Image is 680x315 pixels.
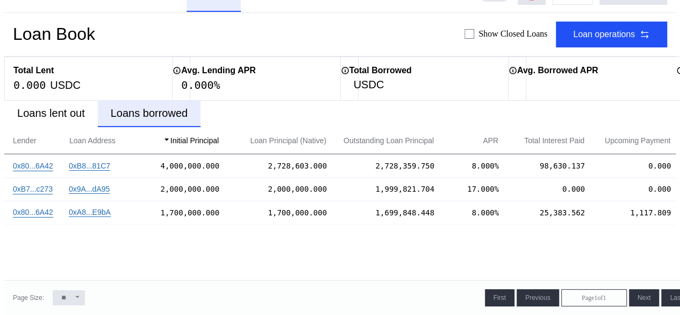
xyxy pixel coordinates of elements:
[478,29,547,39] label: Show Closed Loans
[375,185,434,193] div: 1,999,821.704
[13,135,37,146] span: Lender
[250,135,326,146] div: Loan Principal (Native)
[69,208,111,217] a: 0xA8...E9bA
[375,162,434,170] div: 2,728,359.750
[160,185,219,193] div: 2,000,000.000
[605,135,670,146] div: Upcoming Payment
[343,135,434,146] div: Outstanding Loan Principal
[582,294,606,302] span: Page 1 of 1
[160,208,219,217] div: 1,700,000.000
[524,135,584,146] div: Total Interest Paid
[13,66,54,75] h2: Total Lent
[13,79,46,92] div: 0.000
[349,66,412,75] h2: Total Borrowed
[268,185,327,193] div: 2,000,000.000
[517,289,559,306] button: Previous
[471,208,499,217] div: 8.000%
[467,185,499,193] div: 17.000%
[630,208,671,217] div: 1,117.809
[375,208,434,217] div: 1,699,848.448
[517,66,598,75] h2: Avg. Borrowed APR
[111,107,188,120] div: Loans borrowed
[268,208,327,217] div: 1,700,000.000
[573,30,635,39] div: Loan operations
[13,294,44,302] div: Page Size:
[540,208,585,217] div: 25,383.562
[648,185,671,193] div: 0.000
[69,185,110,194] a: 0x9A...dA95
[471,162,499,170] div: 8.000%
[638,294,651,302] span: Next
[629,289,660,306] button: Next
[525,294,550,302] span: Previous
[50,79,81,92] div: USDC
[181,66,255,75] h2: Avg. Lending APR
[562,185,585,193] div: 0.000
[13,23,95,46] div: Loan Book
[181,79,220,92] div: 0.000%
[69,135,116,146] div: Loan Address
[648,162,671,170] div: 0.000
[160,162,219,170] div: 4,000,000.000
[17,107,85,120] div: Loans lent out
[354,79,384,91] div: USDC
[485,289,514,306] button: First
[13,184,53,194] a: 0xB7...c273
[540,162,585,170] div: 98,630.137
[13,161,53,171] a: 0x80...6A42
[170,135,219,146] div: Initial Principal
[493,294,506,302] span: First
[13,207,53,218] a: 0x80...6A42
[69,162,110,171] a: 0xB8...81C7
[268,162,327,170] div: 2,728,603.000
[483,135,498,146] div: APR
[556,22,667,47] button: Loan operations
